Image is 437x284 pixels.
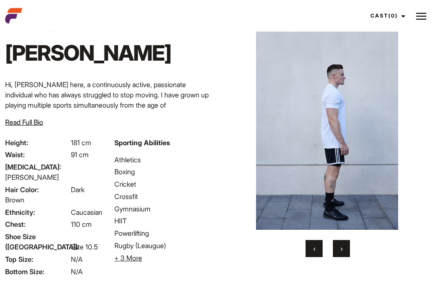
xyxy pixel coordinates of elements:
[71,243,98,251] span: Size 10.5
[416,11,426,21] img: Burger icon
[114,204,213,214] li: Gymnasium
[5,149,69,160] span: Waist:
[114,167,213,177] li: Boxing
[5,185,84,204] span: Dark Brown
[71,255,83,264] span: N/A
[5,79,213,182] p: Hi, [PERSON_NAME] here, a continuously active, passionate individual who has always struggled to ...
[114,179,213,189] li: Cricket
[114,191,213,202] li: Crossfit
[5,184,69,195] span: Hair Color:
[239,17,416,230] img: IMG_2202
[114,240,213,251] li: Rugby (Leaugue)
[5,231,69,252] span: Shoe Size ([GEOGRAPHIC_DATA]):
[114,216,213,226] li: HIIT
[5,162,69,172] span: [MEDICAL_DATA]:
[71,208,102,217] span: Caucasian
[5,207,69,217] span: Ethnicity:
[5,138,69,148] span: Height:
[114,254,142,262] span: + 3 More
[388,12,398,19] span: (0)
[5,173,59,182] span: [PERSON_NAME]
[341,244,343,253] span: Next
[5,7,22,24] img: cropped-aefm-brand-fav-22-square.png
[114,228,213,238] li: Powerlifting
[313,244,315,253] span: Previous
[5,40,171,66] h1: [PERSON_NAME]
[71,267,83,276] span: N/A
[114,138,170,147] strong: Sporting Abilities
[71,138,91,147] span: 181 cm
[5,118,43,126] span: Read Full Bio
[363,4,411,27] a: Cast(0)
[71,220,92,228] span: 110 cm
[5,117,43,127] button: Read Full Bio
[114,155,213,165] li: Athletics
[71,150,89,159] span: 91 cm
[5,266,69,277] span: Bottom Size:
[5,219,69,229] span: Chest:
[5,254,69,264] span: Top Size:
